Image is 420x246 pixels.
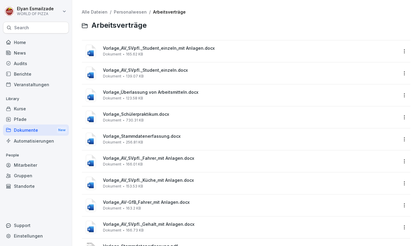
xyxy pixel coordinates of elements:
[103,222,398,227] span: Vorlage_AV_SVpfl._Gehalt_mit Anlagen.docx
[3,231,69,241] a: Einstellungen
[17,12,54,16] p: WORLD OF PIZZA
[126,162,143,166] span: 166.01 KB
[103,68,398,73] span: Vorlage_AV_SVpfl._Student_einzeln.docx
[103,90,398,95] span: Vorlage_Überlassung von Arbeitsmitteln.docx
[3,136,69,146] a: Automatisierungen
[103,162,121,166] span: Dokument
[3,103,69,114] a: Kurse
[103,178,398,183] span: Vorlage_AV_SVpfl._Küche_mit Anlagen.docx
[14,25,29,31] p: Search
[82,9,107,14] a: Alle Dateien
[103,228,121,232] span: Dokument
[126,74,144,78] span: 139.07 KB
[126,228,144,232] span: 166.73 KB
[103,140,121,144] span: Dokument
[149,10,151,15] span: /
[126,140,143,144] span: 256.81 KB
[103,74,121,78] span: Dokument
[110,10,111,15] span: /
[103,184,121,188] span: Dokument
[126,206,141,210] span: 163.2 KB
[3,94,69,104] p: Library
[103,156,398,161] span: Vorlage_AV_SVpfl._Fahrer_mit Anlagen.docx
[3,48,69,58] a: News
[3,150,69,160] p: People
[3,37,69,48] a: Home
[3,114,69,125] a: Pfade
[103,206,121,210] span: Dokument
[103,96,121,100] span: Dokument
[57,127,67,134] div: New
[103,52,121,56] span: Dokument
[3,125,69,136] div: Dokumente
[103,112,398,117] span: Vorlage_Schülerpraktikum.docx
[126,184,143,188] span: 153.53 KB
[3,220,69,231] div: Support
[17,6,54,11] p: Elyan Esmailzade
[114,9,147,14] a: Personalwesen
[3,79,69,90] a: Veranstaltungen
[103,118,121,122] span: Dokument
[3,170,69,181] a: Gruppen
[103,46,398,51] span: Vorlage_AV_SVpfl._Student_einzeln_mit Anlagen.docx
[3,125,69,136] a: DokumenteNew
[126,96,143,100] span: 123.58 KB
[103,134,398,139] span: Vorlage_Stammdatenerfassung.docx
[153,9,186,14] a: Arbeitsverträge
[3,58,69,69] a: Audits
[3,160,69,170] a: Mitarbeiter
[91,21,147,30] span: Arbeitsverträge
[126,52,143,56] span: 165.62 KB
[103,200,398,205] span: Vorlage_AV-GfB_Fahrer_mit Anlagen.docx
[3,181,69,191] a: Standorte
[126,118,144,122] span: 730.31 KB
[3,69,69,79] a: Berichte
